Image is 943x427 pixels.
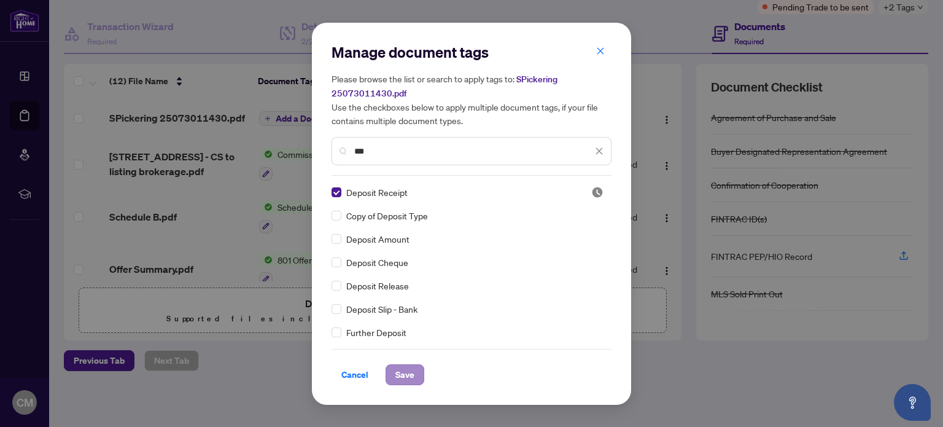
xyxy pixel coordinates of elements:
span: Copy of Deposit Type [346,209,428,222]
h5: Please browse the list or search to apply tags to: Use the checkboxes below to apply multiple doc... [332,72,611,127]
span: Deposit Release [346,279,409,292]
span: Deposit Receipt [346,186,408,199]
h2: Manage document tags [332,42,611,62]
span: close [596,47,605,55]
span: SPickering 25073011430.pdf [332,74,557,99]
span: Deposit Amount [346,232,409,246]
span: Deposit Slip - Bank [346,302,417,316]
button: Save [386,364,424,385]
span: Save [395,365,414,385]
span: close [595,147,603,155]
img: status [591,186,603,198]
button: Open asap [894,384,931,421]
button: Cancel [332,364,378,385]
span: Further Deposit [346,326,406,339]
span: Deposit Cheque [346,256,408,269]
span: Pending Review [591,186,603,198]
span: Cancel [341,365,368,385]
